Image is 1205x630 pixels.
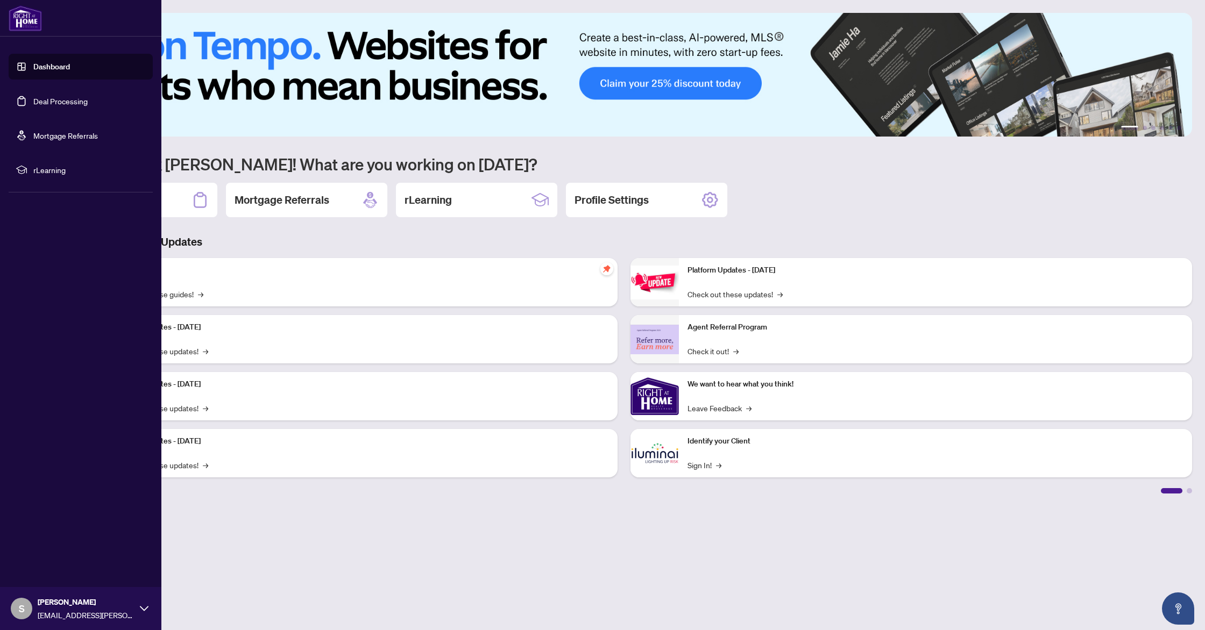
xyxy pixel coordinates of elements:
[56,154,1192,174] h1: Welcome back [PERSON_NAME]! What are you working on [DATE]?
[600,262,613,275] span: pushpin
[113,378,609,390] p: Platform Updates - [DATE]
[1121,126,1138,130] button: 1
[575,192,649,207] h2: Profile Settings
[630,372,679,420] img: We want to hear what you think!
[113,435,609,447] p: Platform Updates - [DATE]
[1160,126,1164,130] button: 4
[19,601,25,616] span: S
[405,192,452,207] h2: rLearning
[630,266,679,299] img: Platform Updates - June 23, 2025
[235,192,329,207] h2: Mortgage Referrals
[687,459,721,471] a: Sign In!→
[203,402,208,414] span: →
[746,402,752,414] span: →
[56,13,1192,137] img: Slide 0
[687,264,1183,276] p: Platform Updates - [DATE]
[1177,126,1181,130] button: 6
[687,435,1183,447] p: Identify your Client
[113,321,609,333] p: Platform Updates - [DATE]
[113,264,609,276] p: Self-Help
[203,459,208,471] span: →
[630,429,679,477] img: Identify your Client
[38,596,134,608] span: [PERSON_NAME]
[33,164,145,176] span: rLearning
[9,5,42,31] img: logo
[716,459,721,471] span: →
[1143,126,1147,130] button: 2
[733,345,739,357] span: →
[33,131,98,140] a: Mortgage Referrals
[38,609,134,621] span: [EMAIL_ADDRESS][PERSON_NAME][DOMAIN_NAME]
[1151,126,1156,130] button: 3
[203,345,208,357] span: →
[687,378,1183,390] p: We want to hear what you think!
[687,288,783,300] a: Check out these updates!→
[687,345,739,357] a: Check it out!→
[1162,592,1194,625] button: Open asap
[33,96,88,106] a: Deal Processing
[198,288,203,300] span: →
[687,321,1183,333] p: Agent Referral Program
[777,288,783,300] span: →
[1168,126,1173,130] button: 5
[33,62,70,71] a: Dashboard
[56,234,1192,249] h3: Brokerage & Industry Updates
[687,402,752,414] a: Leave Feedback→
[630,325,679,354] img: Agent Referral Program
